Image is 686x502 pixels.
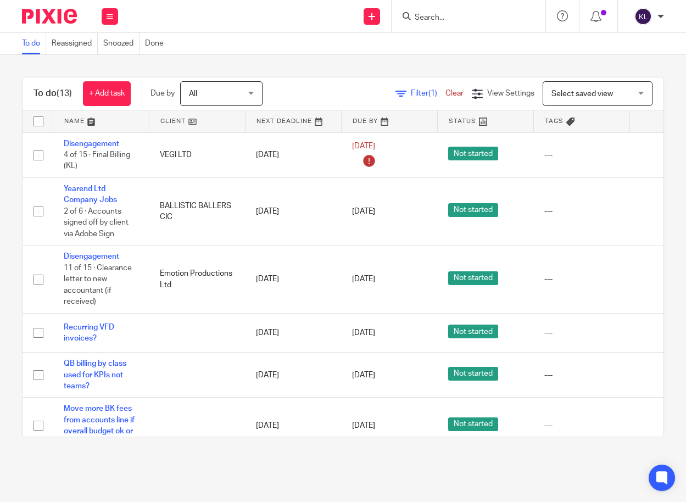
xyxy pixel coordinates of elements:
a: Recurring VFD invoices? [64,323,114,342]
a: Clear [445,90,464,97]
div: --- [544,206,618,217]
img: svg%3E [634,8,652,25]
span: Not started [448,271,498,285]
span: [DATE] [352,276,375,283]
span: 11 of 15 · Clearance letter to new accountant (if received) [64,264,132,306]
td: Emotion Productions Ltd [149,246,245,314]
span: (13) [57,89,72,98]
td: [DATE] [245,353,341,398]
a: Disengagement [64,140,119,148]
span: Not started [448,325,498,338]
span: [DATE] [352,422,375,430]
div: --- [544,274,618,285]
td: [DATE] [245,246,341,314]
a: Yearend Ltd Company Jobs [64,185,117,204]
a: Disengagement [64,253,119,260]
td: [DATE] [245,132,341,177]
div: --- [544,327,618,338]
div: --- [544,370,618,381]
td: [DATE] [245,177,341,245]
span: [DATE] [352,208,375,215]
p: Due by [150,88,175,99]
span: 2 of 6 · Accounts signed off by client via Adobe Sign [64,208,129,238]
span: (1) [428,90,437,97]
td: [DATE] [245,313,341,352]
a: QB billing by class used for KPIs not teams? [64,360,126,390]
span: Not started [448,147,498,160]
span: [DATE] [352,329,375,337]
a: Move more BK fees from accounts line if overall budget ok or add BK fee [64,405,135,446]
td: BALLISTIC BALLERS CIC [149,177,245,245]
a: To do [22,33,46,54]
span: Not started [448,367,498,381]
img: Pixie [22,9,77,24]
td: VEGI LTD [149,132,245,177]
a: + Add task [83,81,131,106]
span: Not started [448,417,498,431]
span: Tags [545,118,564,124]
h1: To do [34,88,72,99]
span: [DATE] [352,371,375,379]
span: Not started [448,203,498,217]
span: [DATE] [352,142,375,150]
div: --- [544,420,618,431]
a: Snoozed [103,33,140,54]
span: 4 of 15 · Final Billing (KL) [64,151,130,170]
input: Search [414,13,512,23]
span: All [189,90,197,98]
a: Reassigned [52,33,98,54]
a: Done [145,33,169,54]
div: --- [544,149,618,160]
span: View Settings [487,90,534,97]
span: Filter [411,90,445,97]
span: Select saved view [551,90,613,98]
td: [DATE] [245,398,341,454]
